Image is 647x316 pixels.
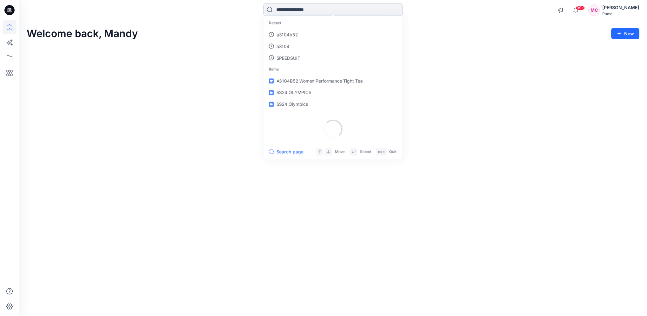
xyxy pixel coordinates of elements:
[27,28,138,40] h2: Welcome back, Mandy
[269,148,304,155] button: Search page
[602,4,639,11] div: [PERSON_NAME]
[276,55,300,61] p: SPEEDSUIT
[265,63,401,75] p: Items
[276,78,363,83] span: A3104B52 Women Performance Tight Tee
[335,148,345,155] p: Move
[265,52,401,64] a: SPEEDSUIT
[265,87,401,98] a: SS24 OLYMPICS
[265,29,401,41] a: a3104b52
[276,43,290,49] p: a3104
[378,148,385,155] p: esc
[265,75,401,87] a: A3104B52 Women Performance Tight Tee
[360,148,371,155] p: Select
[575,5,585,10] span: 99+
[602,11,639,16] div: Puma
[265,17,401,29] p: Recent
[611,28,639,39] button: New
[265,98,401,110] a: SS24 Olympics
[276,90,311,95] span: SS24 OLYMPICS
[265,40,401,52] a: a3104
[588,4,600,16] div: MC
[389,148,396,155] p: Quit
[276,31,297,38] p: a3104b52
[276,102,308,107] span: SS24 Olympics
